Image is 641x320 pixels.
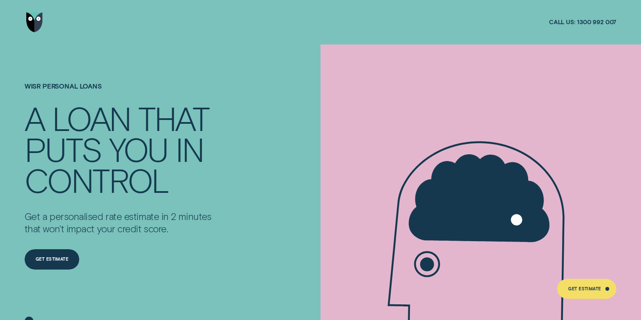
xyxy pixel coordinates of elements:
a: Call us:1300 992 007 [549,18,616,26]
a: Get Estimate [557,279,616,299]
a: Get Estimate [25,249,80,269]
div: THAT [138,103,209,134]
div: A [25,103,44,134]
div: LOAN [52,103,131,134]
h1: Wisr Personal Loans [25,82,217,103]
div: YOU [109,134,167,164]
p: Get a personalised rate estimate in 2 minutes that won't impact your credit score. [25,210,217,234]
h4: A LOAN THAT PUTS YOU IN CONTROL [25,103,217,196]
div: PUTS [25,134,101,164]
div: IN [176,134,203,164]
div: CONTROL [25,164,169,195]
span: Call us: [549,18,575,26]
img: Wisr [26,12,43,32]
span: 1300 992 007 [577,18,616,26]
